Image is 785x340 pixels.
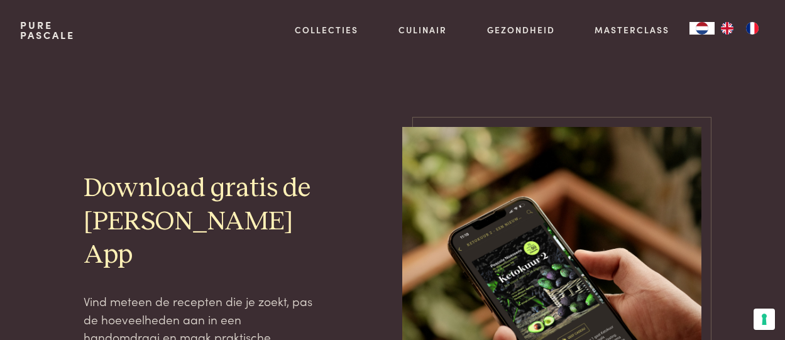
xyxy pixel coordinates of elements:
[398,23,447,36] a: Culinair
[754,309,775,330] button: Uw voorkeuren voor toestemming voor trackingtechnologieën
[595,23,669,36] a: Masterclass
[84,172,319,272] h2: Download gratis de [PERSON_NAME] App
[295,23,358,36] a: Collecties
[689,22,765,35] aside: Language selected: Nederlands
[689,22,715,35] a: NL
[715,22,765,35] ul: Language list
[20,20,75,40] a: PurePascale
[715,22,740,35] a: EN
[487,23,555,36] a: Gezondheid
[740,22,765,35] a: FR
[689,22,715,35] div: Language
